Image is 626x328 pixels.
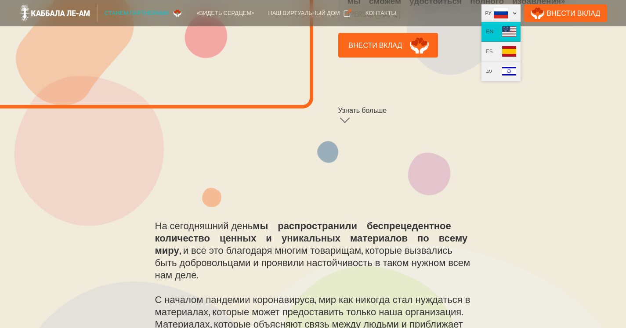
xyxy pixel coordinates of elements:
a: Контакты [358,4,403,22]
a: Наш виртуальный дом [261,4,358,22]
a: Узнать больше [338,105,438,128]
div: Ру [485,9,491,18]
a: Внести вклад [338,33,438,58]
div: ES [486,47,492,56]
div: Наш виртуальный дом [268,9,340,18]
div: Станем партнерами [105,9,169,18]
a: EN [481,22,520,42]
a: ES [481,42,520,61]
nav: Ру [481,22,520,81]
a: Внести Вклад [524,4,608,22]
strong: мы распространили беспрецедентное количество ценных и уникальных материалов по всему миру [155,220,468,256]
div: עב [486,67,492,76]
div: Узнать больше [338,106,387,115]
div: Ру [481,4,520,22]
div: EN [486,27,494,36]
div: «Видеть сердцем» [197,9,254,18]
a: «Видеть сердцем» [190,4,261,22]
a: Станем партнерами [98,4,190,22]
a: עב [481,61,520,81]
div: Контакты [365,9,396,18]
